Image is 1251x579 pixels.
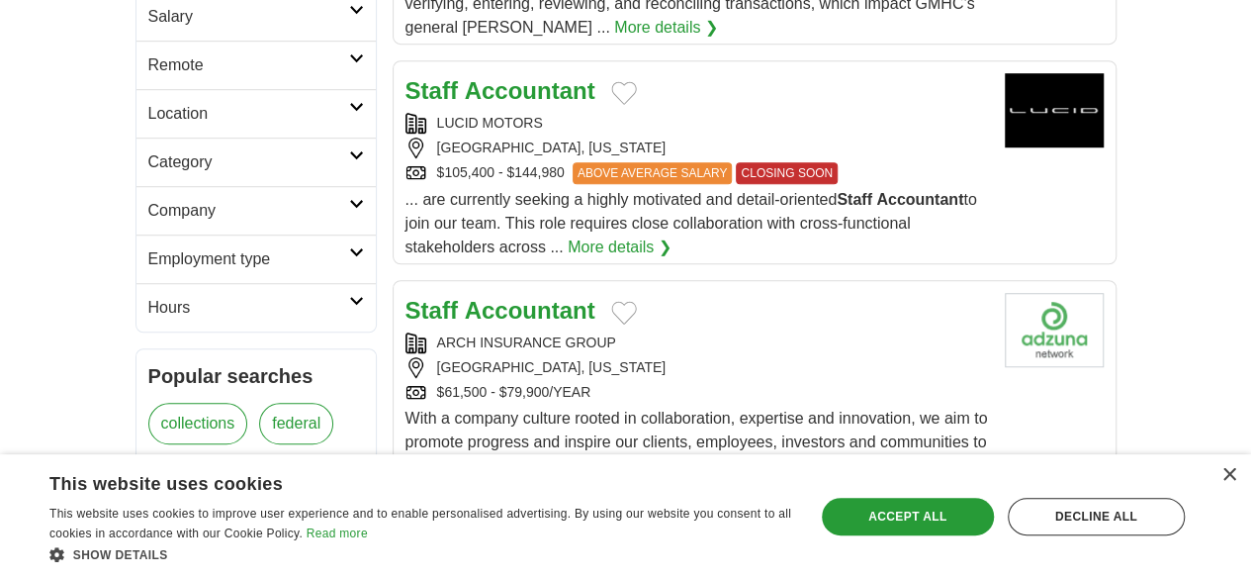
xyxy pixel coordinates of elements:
[568,236,671,259] a: More details ❯
[148,199,349,223] h2: Company
[259,403,333,444] a: federal
[136,186,376,235] a: Company
[405,191,977,255] span: ... are currently seeking a highly motivated and detail-oriented to join our team. This role requ...
[405,357,989,378] div: [GEOGRAPHIC_DATA], [US_STATE]
[405,77,595,104] a: Staff Accountant
[148,361,364,391] h2: Popular searches
[49,544,792,564] div: Show details
[148,296,349,320] h2: Hours
[465,77,595,104] strong: Accountant
[148,403,248,444] a: collections
[1221,468,1236,483] div: Close
[405,297,458,324] strong: Staff
[614,16,718,40] a: More details ❯
[148,247,349,271] h2: Employment type
[822,498,994,535] div: Accept all
[1008,498,1185,535] div: Decline all
[405,77,458,104] strong: Staff
[148,5,349,29] h2: Salary
[1005,73,1104,147] img: Lucid Motors logo
[136,283,376,332] a: Hours
[573,162,733,184] span: ABOVE AVERAGE SALARY
[148,53,349,77] h2: Remote
[136,89,376,138] a: Location
[837,191,872,208] strong: Staff
[405,162,989,184] div: $105,400 - $144,980
[307,527,368,540] a: Read more, opens a new window
[465,297,595,324] strong: Accountant
[148,102,349,126] h2: Location
[405,138,989,158] div: [GEOGRAPHIC_DATA], [US_STATE]
[405,333,989,353] div: ARCH INSURANCE GROUP
[405,297,595,324] a: Staff Accountant
[736,162,838,184] span: CLOSING SOON
[611,301,637,325] button: Add to favorite jobs
[876,191,963,208] strong: Accountant
[437,115,543,131] a: LUCID MOTORS
[49,466,743,496] div: This website uses cookies
[49,507,791,540] span: This website uses cookies to improve user experience and to enable personalised advertising. By u...
[73,548,168,562] span: Show details
[1005,293,1104,367] img: Company logo
[148,150,349,174] h2: Category
[611,81,637,105] button: Add to favorite jobs
[405,382,989,403] div: $61,500 - $79,900/YEAR
[136,138,376,186] a: Category
[405,410,988,498] span: With a company culture rooted in collaboration, expertise and innovation, we aim to promote progr...
[136,235,376,283] a: Employment type
[136,41,376,89] a: Remote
